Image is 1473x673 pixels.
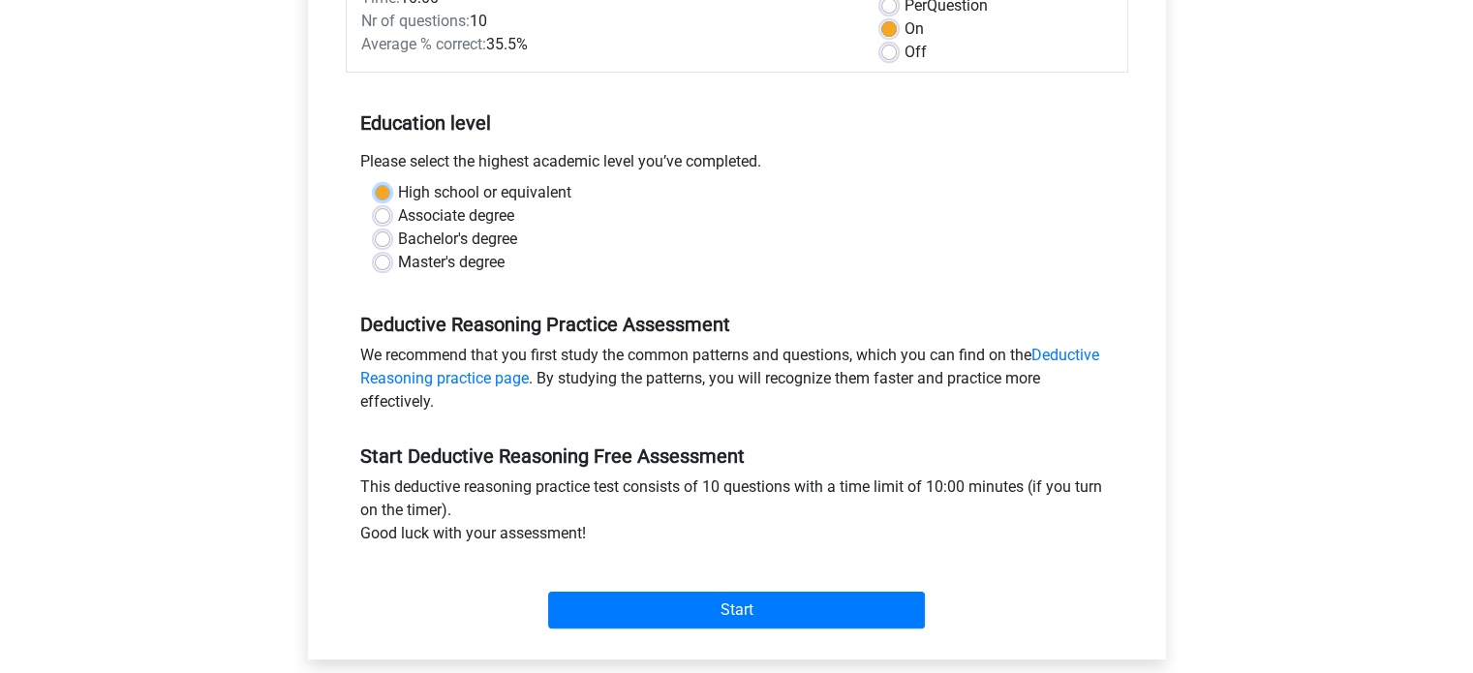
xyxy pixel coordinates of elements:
[346,150,1128,181] div: Please select the highest academic level you’ve completed.
[346,344,1128,421] div: We recommend that you first study the common patterns and questions, which you can find on the . ...
[398,204,514,228] label: Associate degree
[360,104,1114,142] h5: Education level
[548,592,925,628] input: Start
[398,181,571,204] label: High school or equivalent
[398,228,517,251] label: Bachelor's degree
[905,17,924,41] label: On
[361,12,470,30] span: Nr of questions:
[360,313,1114,336] h5: Deductive Reasoning Practice Assessment
[398,251,505,274] label: Master's degree
[905,41,927,64] label: Off
[347,33,867,56] div: 35.5%
[347,10,867,33] div: 10
[346,475,1128,553] div: This deductive reasoning practice test consists of 10 questions with a time limit of 10:00 minute...
[360,444,1114,468] h5: Start Deductive Reasoning Free Assessment
[361,35,486,53] span: Average % correct:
